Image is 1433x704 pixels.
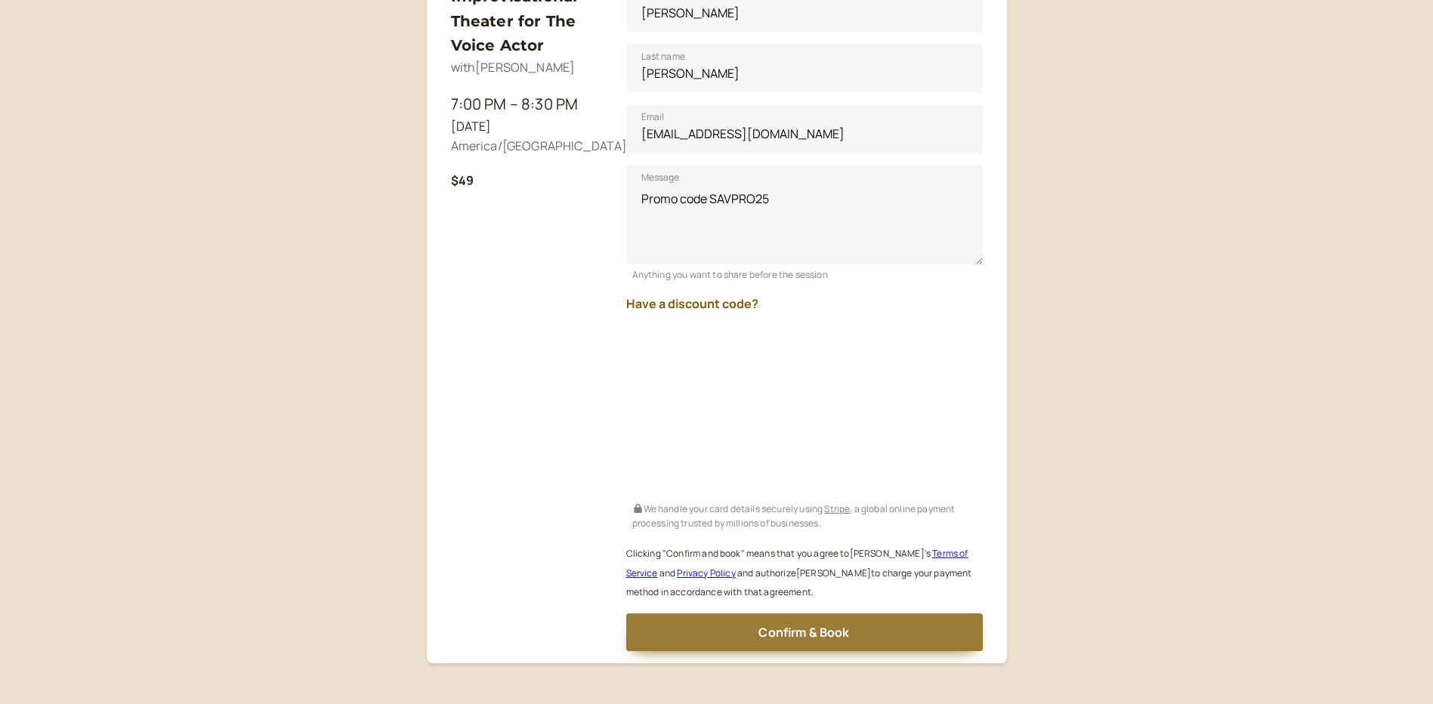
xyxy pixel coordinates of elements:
[626,165,983,264] textarea: Message
[677,567,735,579] a: Privacy Policy
[626,297,758,310] button: Have a discount code?
[641,170,680,185] span: Message
[451,137,602,156] div: America/[GEOGRAPHIC_DATA]
[626,499,983,531] div: We handle your card details securely using , a global online payment processing trusted by millio...
[451,59,576,76] span: with [PERSON_NAME]
[626,547,972,599] small: Clicking "Confirm and book" means that you agree to [PERSON_NAME] ' s and and authorize [PERSON_N...
[626,104,983,153] input: Email
[641,49,685,64] span: Last name
[626,44,983,92] input: Last name
[758,624,849,641] span: Confirm & Book
[626,264,983,282] div: Anything you want to share before the session
[626,613,983,651] button: Confirm & Book
[451,92,602,116] div: 7:00 PM – 8:30 PM
[824,502,850,515] a: Stripe
[451,117,602,137] div: [DATE]
[451,172,474,189] b: $49
[626,547,968,579] a: Terms of Service
[641,110,665,125] span: Email
[623,323,986,499] iframe: Secure payment input frame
